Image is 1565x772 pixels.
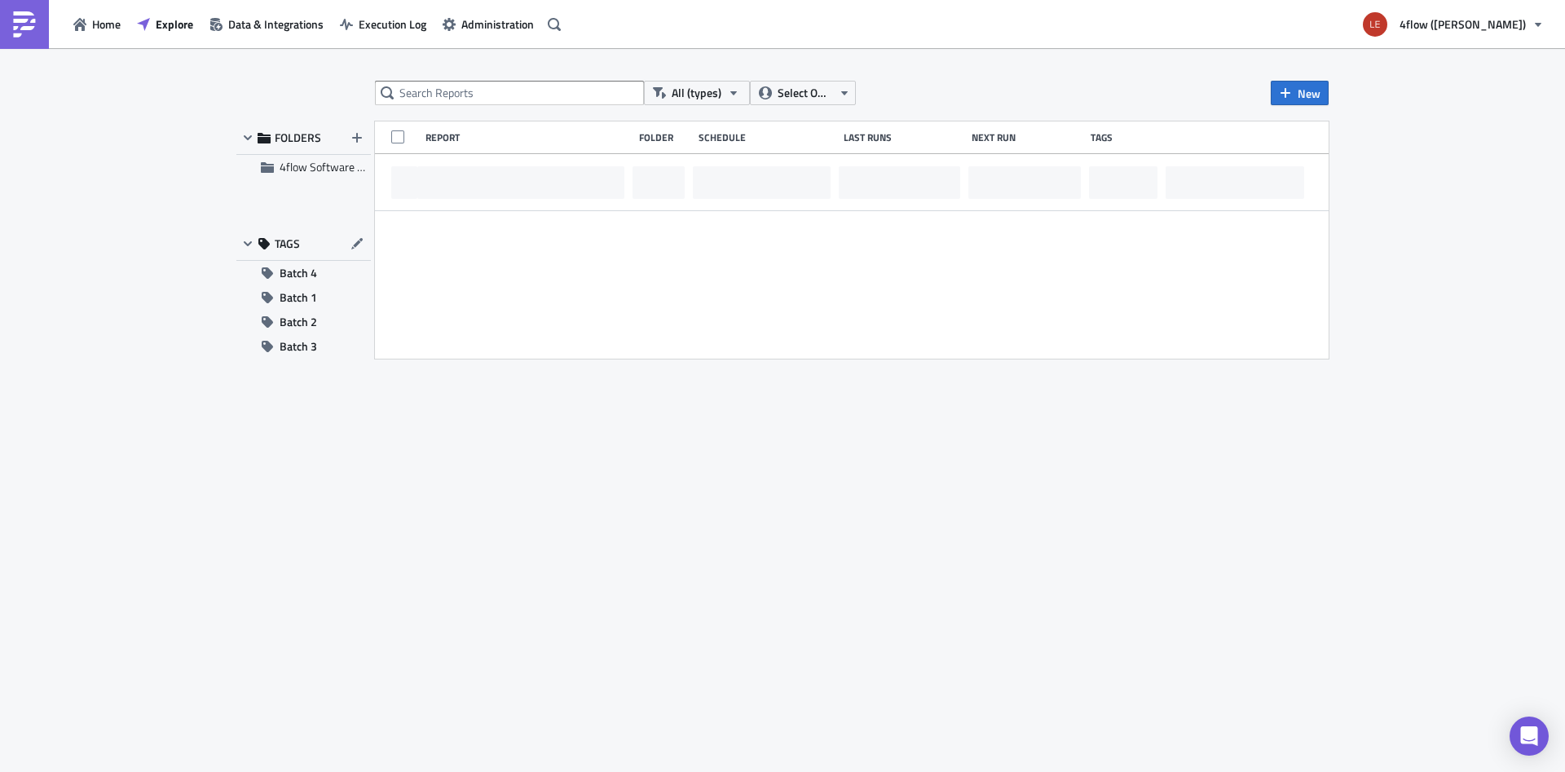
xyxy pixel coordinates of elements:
span: All (types) [672,84,721,102]
span: Batch 2 [280,310,317,334]
button: 4flow ([PERSON_NAME]) [1353,7,1553,42]
div: Folder [639,131,690,143]
button: Select Owner [750,81,856,105]
button: Data & Integrations [201,11,332,37]
button: All (types) [644,81,750,105]
div: Report [425,131,631,143]
button: New [1271,81,1329,105]
button: Batch 2 [236,310,371,334]
button: Batch 4 [236,261,371,285]
div: Last Runs [844,131,963,143]
button: Execution Log [332,11,434,37]
span: New [1298,85,1320,102]
span: Administration [461,15,534,33]
span: Data & Integrations [228,15,324,33]
img: PushMetrics [11,11,37,37]
span: Batch 3 [280,334,317,359]
span: Batch 4 [280,261,317,285]
button: Batch 1 [236,285,371,310]
span: FOLDERS [275,130,321,145]
button: Batch 3 [236,334,371,359]
span: Home [92,15,121,33]
span: Execution Log [359,15,426,33]
span: 4flow ([PERSON_NAME]) [1400,15,1526,33]
div: Schedule [699,131,835,143]
span: Select Owner [778,84,832,102]
span: Batch 1 [280,285,317,310]
span: TAGS [275,236,300,251]
button: Home [65,11,129,37]
div: Next Run [972,131,1083,143]
span: 4flow Software KAM [280,158,380,175]
input: Search Reports [375,81,644,105]
div: Open Intercom Messenger [1510,717,1549,756]
button: Administration [434,11,542,37]
button: Explore [129,11,201,37]
span: Explore [156,15,193,33]
img: Avatar [1361,11,1389,38]
div: Tags [1091,131,1159,143]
